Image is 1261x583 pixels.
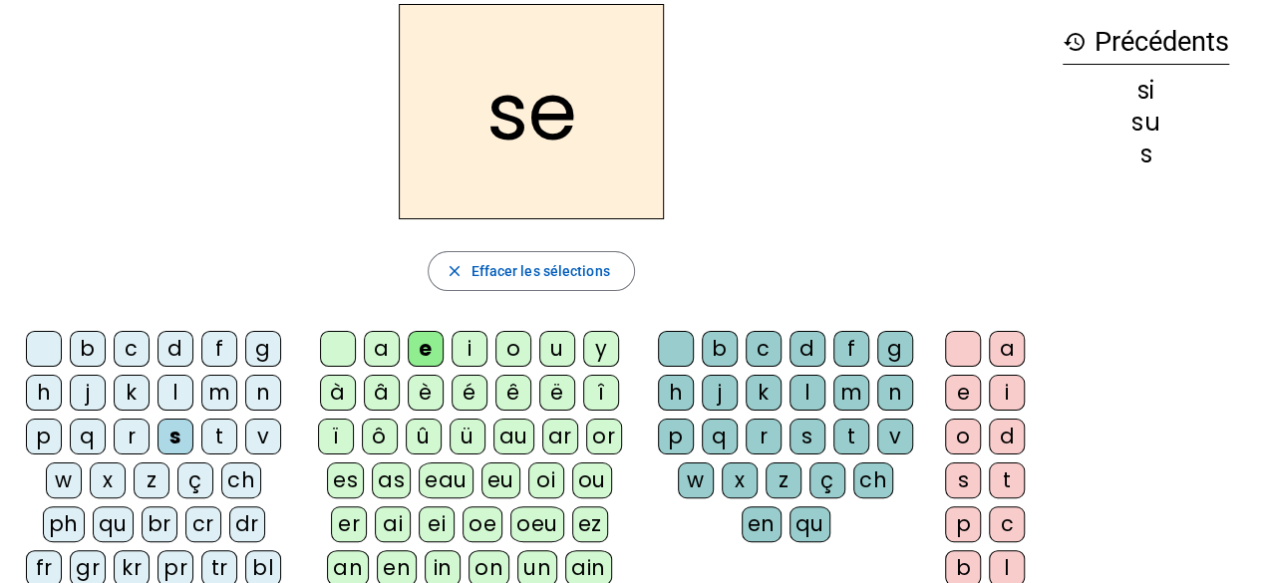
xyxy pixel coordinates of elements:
[833,419,869,454] div: t
[399,4,664,219] h2: se
[722,462,758,498] div: x
[586,419,622,454] div: or
[408,331,444,367] div: e
[318,419,354,454] div: ï
[877,331,913,367] div: g
[364,375,400,411] div: â
[93,506,134,542] div: qu
[158,331,193,367] div: d
[989,462,1025,498] div: t
[245,331,281,367] div: g
[26,375,62,411] div: h
[789,506,830,542] div: qu
[114,331,150,367] div: c
[510,506,564,542] div: oeu
[46,462,82,498] div: w
[114,419,150,454] div: r
[539,331,575,367] div: u
[1063,111,1229,135] div: su
[945,419,981,454] div: o
[766,462,801,498] div: z
[372,462,411,498] div: as
[789,375,825,411] div: l
[702,375,738,411] div: j
[1063,30,1087,54] mat-icon: history
[142,506,177,542] div: br
[945,462,981,498] div: s
[495,331,531,367] div: o
[853,462,893,498] div: ch
[134,462,169,498] div: z
[245,375,281,411] div: n
[789,419,825,454] div: s
[450,419,485,454] div: ü
[989,419,1025,454] div: d
[245,419,281,454] div: v
[185,506,221,542] div: cr
[452,375,487,411] div: é
[658,375,694,411] div: h
[528,462,564,498] div: oi
[327,462,364,498] div: es
[408,375,444,411] div: è
[229,506,265,542] div: dr
[419,462,473,498] div: eau
[572,506,608,542] div: ez
[493,419,534,454] div: au
[746,419,782,454] div: r
[201,419,237,454] div: t
[877,375,913,411] div: n
[177,462,213,498] div: ç
[70,375,106,411] div: j
[746,331,782,367] div: c
[583,375,619,411] div: î
[158,419,193,454] div: s
[945,375,981,411] div: e
[362,419,398,454] div: ô
[114,375,150,411] div: k
[989,375,1025,411] div: i
[495,375,531,411] div: ê
[428,251,634,291] button: Effacer les sélections
[445,262,463,280] mat-icon: close
[539,375,575,411] div: ë
[809,462,845,498] div: ç
[583,331,619,367] div: y
[452,331,487,367] div: i
[158,375,193,411] div: l
[989,506,1025,542] div: c
[320,375,356,411] div: à
[201,375,237,411] div: m
[375,506,411,542] div: ai
[833,331,869,367] div: f
[201,331,237,367] div: f
[221,462,261,498] div: ch
[789,331,825,367] div: d
[702,419,738,454] div: q
[945,506,981,542] div: p
[989,331,1025,367] div: a
[406,419,442,454] div: û
[481,462,520,498] div: eu
[833,375,869,411] div: m
[1063,79,1229,103] div: si
[702,331,738,367] div: b
[70,331,106,367] div: b
[742,506,782,542] div: en
[70,419,106,454] div: q
[90,462,126,498] div: x
[26,419,62,454] div: p
[43,506,85,542] div: ph
[419,506,455,542] div: ei
[542,419,578,454] div: ar
[364,331,400,367] div: a
[331,506,367,542] div: er
[658,419,694,454] div: p
[463,506,502,542] div: oe
[471,259,609,283] span: Effacer les sélections
[572,462,612,498] div: ou
[746,375,782,411] div: k
[1063,143,1229,166] div: s
[877,419,913,454] div: v
[678,462,714,498] div: w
